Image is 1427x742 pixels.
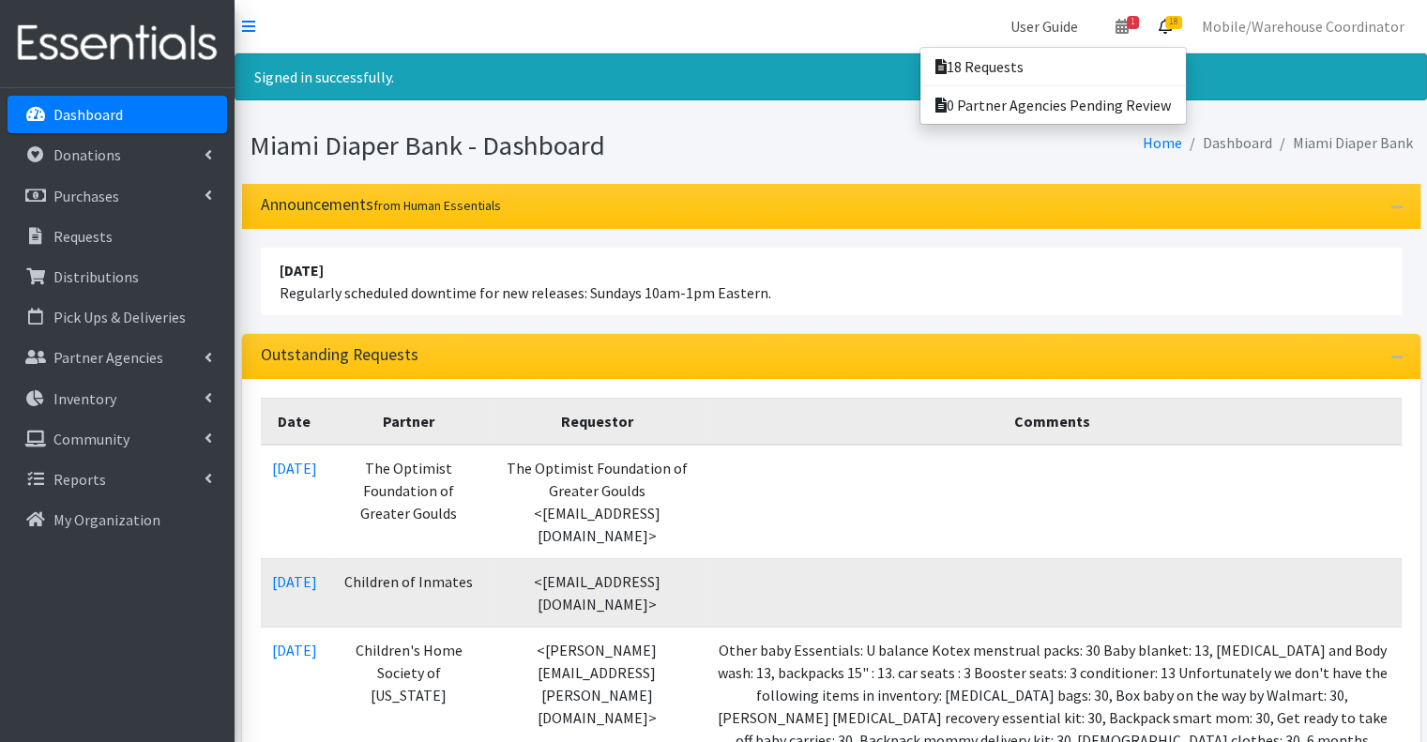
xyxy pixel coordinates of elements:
[8,298,227,336] a: Pick Ups & Deliveries
[53,105,123,124] p: Dashboard
[8,96,227,133] a: Dashboard
[8,420,227,458] a: Community
[920,48,1186,85] a: 18 Requests
[1187,8,1419,45] a: Mobile/Warehouse Coordinator
[328,445,491,559] td: The Optimist Foundation of Greater Goulds
[53,308,186,326] p: Pick Ups & Deliveries
[920,86,1186,124] a: 0 Partner Agencies Pending Review
[261,195,501,215] h3: Announcements
[235,53,1427,100] div: Signed in successfully.
[53,145,121,164] p: Donations
[53,510,160,529] p: My Organization
[704,398,1402,445] th: Comments
[490,558,704,627] td: <[EMAIL_ADDRESS][DOMAIN_NAME]>
[280,261,324,280] strong: [DATE]
[328,558,491,627] td: Children of Inmates
[53,227,113,246] p: Requests
[490,398,704,445] th: Requestor
[8,218,227,255] a: Requests
[53,430,129,448] p: Community
[1101,8,1144,45] a: 1
[1143,133,1182,152] a: Home
[261,398,328,445] th: Date
[53,470,106,489] p: Reports
[8,12,227,75] img: HumanEssentials
[261,345,418,365] h3: Outstanding Requests
[8,501,227,538] a: My Organization
[8,380,227,417] a: Inventory
[1272,129,1413,157] li: Miami Diaper Bank
[261,248,1402,315] li: Regularly scheduled downtime for new releases: Sundays 10am-1pm Eastern.
[53,348,163,367] p: Partner Agencies
[272,572,317,591] a: [DATE]
[8,461,227,498] a: Reports
[490,445,704,559] td: The Optimist Foundation of Greater Goulds <[EMAIL_ADDRESS][DOMAIN_NAME]>
[995,8,1093,45] a: User Guide
[1144,8,1187,45] a: 18
[373,197,501,214] small: from Human Essentials
[8,339,227,376] a: Partner Agencies
[272,641,317,659] a: [DATE]
[1127,16,1139,29] span: 1
[8,177,227,215] a: Purchases
[1165,16,1182,29] span: 18
[53,187,119,205] p: Purchases
[1182,129,1272,157] li: Dashboard
[8,258,227,295] a: Distributions
[53,267,139,286] p: Distributions
[328,398,491,445] th: Partner
[272,459,317,477] a: [DATE]
[250,129,825,162] h1: Miami Diaper Bank - Dashboard
[53,389,116,408] p: Inventory
[8,136,227,174] a: Donations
